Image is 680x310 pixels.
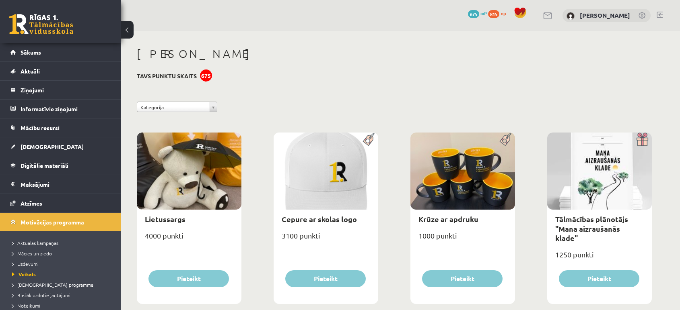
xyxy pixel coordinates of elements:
span: Sākums [21,49,41,56]
span: Digitālie materiāli [21,162,68,169]
span: mP [480,10,487,16]
a: 675 mP [468,10,487,16]
a: Veikals [12,271,113,278]
button: Pieteikt [559,270,639,287]
span: 815 [488,10,499,18]
span: Aktuālās kampaņas [12,240,58,246]
a: Ziņojumi [10,81,111,99]
div: 4000 punkti [137,229,241,249]
button: Pieteikt [285,270,366,287]
span: Atzīmes [21,200,42,207]
div: 1000 punkti [410,229,515,249]
span: Mācību resursi [21,124,60,131]
div: 3100 punkti [274,229,378,249]
button: Pieteikt [148,270,229,287]
a: Cepure ar skolas logo [282,214,357,224]
a: Mācies un ziedo [12,250,113,257]
a: Lietussargs [145,214,185,224]
a: Kategorija [137,102,217,112]
a: Krūze ar apdruku [418,214,478,224]
h3: Tavs punktu skaits [137,73,197,80]
a: Sākums [10,43,111,61]
a: Motivācijas programma [10,213,111,231]
h1: [PERSON_NAME] [137,47,652,61]
img: Arnolds Mikuličs [567,12,575,20]
a: Biežāk uzdotie jautājumi [12,292,113,299]
span: Aktuāli [21,67,40,75]
span: 675 [468,10,479,18]
span: Kategorija [140,102,206,112]
span: xp [501,10,506,16]
span: [DEMOGRAPHIC_DATA] [21,143,84,150]
span: Uzdevumi [12,261,39,267]
a: [DEMOGRAPHIC_DATA] programma [12,281,113,288]
a: [DEMOGRAPHIC_DATA] [10,137,111,156]
span: [DEMOGRAPHIC_DATA] programma [12,281,93,288]
legend: Maksājumi [21,175,111,194]
legend: Ziņojumi [21,81,111,99]
span: Motivācijas programma [21,218,84,226]
a: Tālmācības plānotājs "Mana aizraušanās klade" [555,214,628,243]
a: 815 xp [488,10,510,16]
a: Rīgas 1. Tālmācības vidusskola [9,14,73,34]
a: Informatīvie ziņojumi [10,100,111,118]
a: Aktuālās kampaņas [12,239,113,247]
legend: Informatīvie ziņojumi [21,100,111,118]
a: Digitālie materiāli [10,156,111,175]
a: Atzīmes [10,194,111,212]
span: Noteikumi [12,302,40,309]
a: Maksājumi [10,175,111,194]
img: Populāra prece [497,133,515,146]
a: [PERSON_NAME] [580,11,630,19]
a: Mācību resursi [10,118,111,137]
a: Noteikumi [12,302,113,309]
img: Populāra prece [360,133,378,146]
a: Uzdevumi [12,260,113,267]
span: Mācies un ziedo [12,250,52,257]
div: 1250 punkti [547,248,652,268]
span: Biežāk uzdotie jautājumi [12,292,70,298]
button: Pieteikt [422,270,503,287]
span: Veikals [12,271,36,277]
img: Dāvana ar pārsteigumu [634,133,652,146]
a: Aktuāli [10,62,111,80]
div: 675 [200,69,212,82]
